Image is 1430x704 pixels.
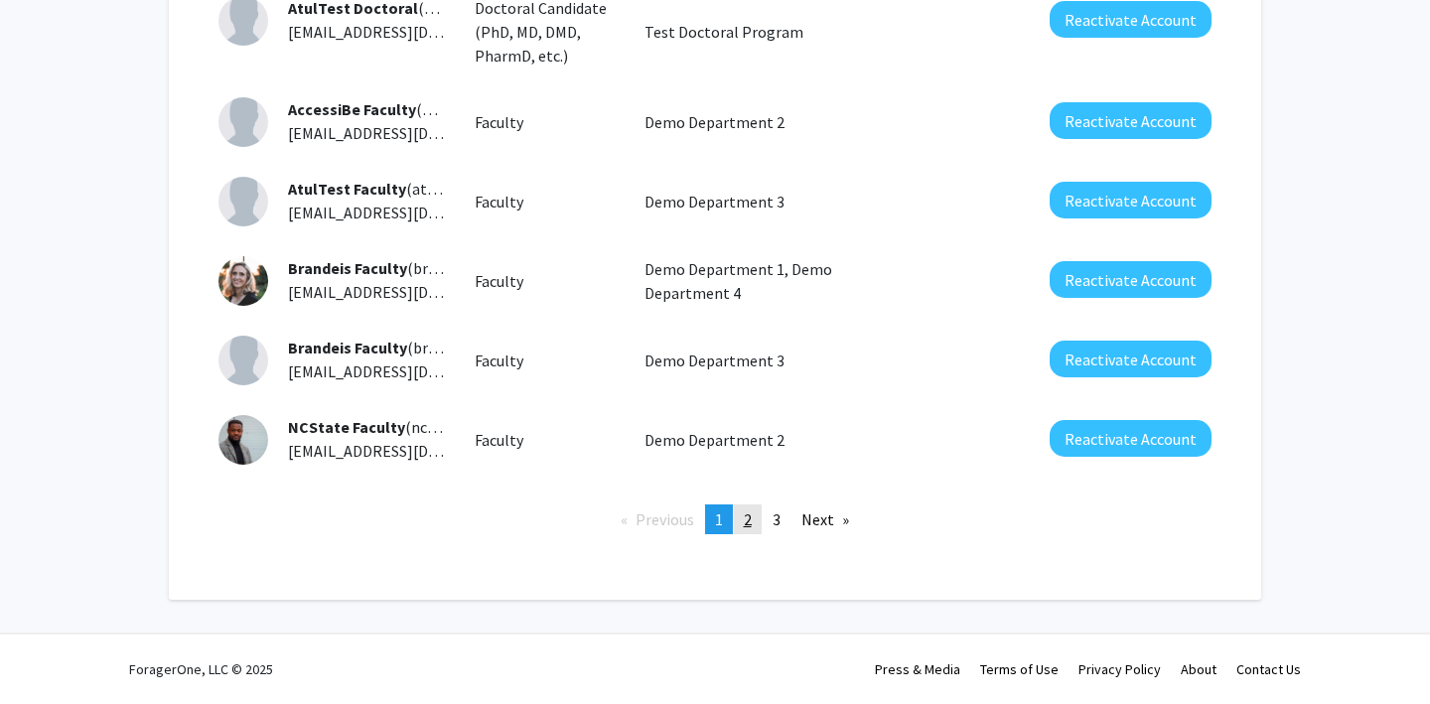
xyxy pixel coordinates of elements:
[644,257,871,305] p: Demo Department 1, Demo Department 4
[218,415,268,465] img: Profile Picture
[644,349,871,372] p: Demo Department 3
[1236,660,1301,678] a: Contact Us
[288,99,416,119] span: AccessiBe Faculty
[15,615,84,689] iframe: Chat
[288,179,406,199] span: AtulTest Faculty
[644,110,871,134] p: Demo Department 2
[218,336,268,385] img: Profile Picture
[636,509,694,529] span: Previous
[1050,1,1212,38] button: Reactivate Account
[460,190,631,213] div: Faculty
[1050,182,1212,218] button: Reactivate Account
[644,428,871,452] p: Demo Department 2
[218,177,268,226] img: Profile Picture
[875,660,960,678] a: Press & Media
[460,428,631,452] div: Faculty
[288,338,530,357] span: (brandeis-faculty)
[460,269,631,293] div: Faculty
[288,282,530,302] span: [EMAIL_ADDRESS][DOMAIN_NAME]
[218,504,1212,534] ul: Pagination
[288,338,407,357] span: Brandeis Faculty
[1050,341,1212,377] button: Reactivate Account
[218,97,268,147] img: Profile Picture
[288,417,522,437] span: (ncstate-faculty)
[1078,660,1161,678] a: Privacy Policy
[744,509,752,529] span: 2
[644,20,871,44] p: Test Doctoral Program
[1050,261,1212,298] button: Reactivate Account
[791,504,859,534] a: Next page
[288,441,530,461] span: [EMAIL_ADDRESS][DOMAIN_NAME]
[288,258,530,278] span: (brandeis-faculty)
[715,509,723,529] span: 1
[288,361,530,381] span: [EMAIL_ADDRESS][DOMAIN_NAME]
[218,256,268,306] img: Profile Picture
[773,509,781,529] span: 3
[288,179,445,199] span: (atul)
[460,110,631,134] div: Faculty
[980,660,1059,678] a: Terms of Use
[460,349,631,372] div: Faculty
[1181,660,1216,678] a: About
[288,203,530,222] span: [EMAIL_ADDRESS][DOMAIN_NAME]
[288,22,530,42] span: [EMAIL_ADDRESS][DOMAIN_NAME]
[129,634,273,704] div: ForagerOne, LLC © 2025
[288,258,407,278] span: Brandeis Faculty
[1050,102,1212,139] button: Reactivate Account
[644,190,871,213] p: Demo Department 3
[288,123,530,143] span: [EMAIL_ADDRESS][DOMAIN_NAME]
[288,417,405,437] span: NCState Faculty
[288,99,545,119] span: (accessibe-faculty)
[1050,420,1212,457] button: Reactivate Account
